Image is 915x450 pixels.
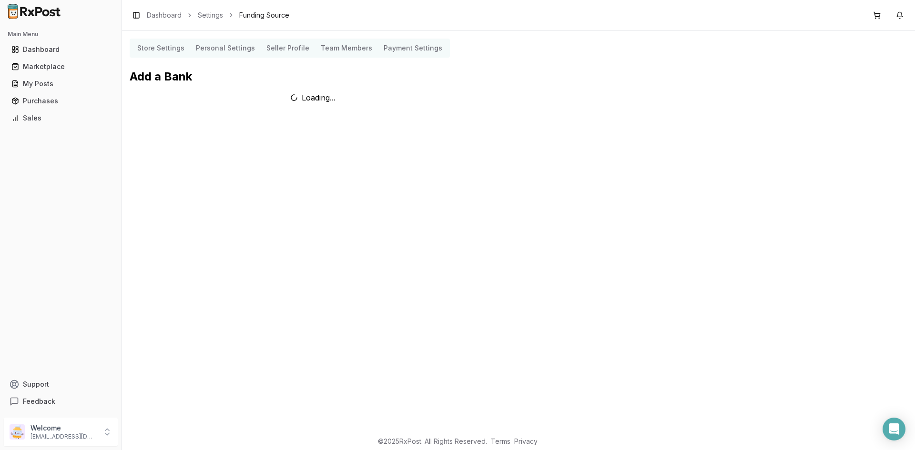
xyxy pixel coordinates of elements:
button: Seller Profile [261,40,315,56]
button: Personal Settings [190,40,261,56]
button: Store Settings [132,40,190,56]
a: My Posts [8,75,114,92]
div: Purchases [11,96,110,106]
div: My Posts [11,79,110,89]
button: Purchases [4,93,118,109]
button: Payment Settings [378,40,448,56]
div: Dashboard [11,45,110,54]
button: My Posts [4,76,118,91]
a: Marketplace [8,58,114,75]
span: Feedback [23,397,55,406]
p: [EMAIL_ADDRESS][DOMAIN_NAME] [30,433,97,440]
h2: Main Menu [8,30,114,38]
p: Welcome [30,423,97,433]
a: Dashboard [8,41,114,58]
img: RxPost Logo [4,4,65,19]
button: Team Members [315,40,378,56]
button: Dashboard [4,42,118,57]
a: Purchases [8,92,114,110]
a: Terms [491,437,510,445]
button: Feedback [4,393,118,410]
button: Sales [4,110,118,126]
a: Sales [8,110,114,127]
div: Marketplace [11,62,110,71]
div: Sales [11,113,110,123]
img: User avatar [10,424,25,440]
div: Open Intercom Messenger [883,418,905,440]
div: Loading... [137,92,488,103]
a: Dashboard [147,10,182,20]
button: Marketplace [4,59,118,74]
a: Privacy [514,437,538,445]
a: Settings [198,10,223,20]
span: Funding Source [239,10,289,20]
button: Support [4,376,118,393]
h2: Add a Bank [130,69,496,84]
nav: breadcrumb [147,10,289,20]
